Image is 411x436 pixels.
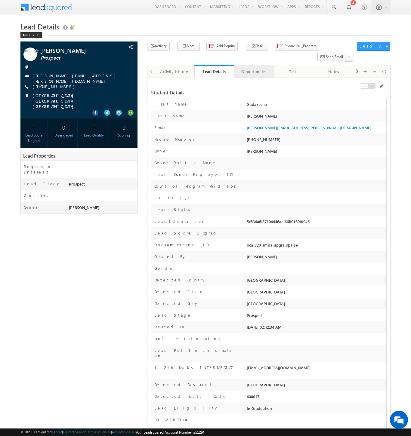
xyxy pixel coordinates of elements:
[32,73,119,84] a: [PERSON_NAME][EMAIL_ADDRESS][PERSON_NAME][DOMAIN_NAME]
[194,65,234,78] a: Lead Details
[154,172,233,177] label: Lead Owner Employee ID
[154,348,236,358] label: Lead Profile Information
[246,42,268,51] button: Task
[239,68,269,75] div: Opportunities
[245,324,386,333] div: [DATE] 02:42:34 AM
[245,312,386,321] div: Prospect
[151,90,306,95] div: Student Details
[206,42,238,51] button: Add Inquiry
[53,430,62,434] a: About
[20,429,204,435] span: © 2025 LeadSquared | | | | |
[154,382,213,387] label: Detected District
[154,312,191,318] label: Lead Stage
[245,219,386,227] div: 5c534a6f87104446aef66ff0180bf946
[40,48,112,54] span: [PERSON_NAME]
[245,101,386,110] div: Gudakesha
[154,160,216,165] label: Owner Profile Name
[136,430,204,434] span: Your Leadsquared Account Number is
[20,32,42,38] div: Back
[245,254,386,262] div: [PERSON_NAME]
[245,394,386,402] div: 400017
[112,430,135,434] a: Acceptable Use
[88,430,111,434] a: Terms of Service
[245,137,386,145] div: [PHONE_NUMBER]
[41,55,113,61] span: Prospect
[31,32,101,39] div: Chat with us now
[177,42,200,51] button: Note
[112,133,136,138] div: Scoring
[99,3,113,17] div: Minimize live chat window
[154,230,218,236] label: Lead Score Upgrad
[82,185,109,193] em: Start Chat
[245,405,386,414] div: In Graduation
[279,68,308,75] div: Tasks
[154,277,206,283] label: Detected Country
[32,93,127,109] span: [GEOGRAPHIC_DATA], [GEOGRAPHIC_DATA], [GEOGRAPHIC_DATA]
[216,43,235,49] span: Add Inquiry
[154,301,199,306] label: Detected City
[63,430,87,434] a: Contact Support
[245,113,386,121] div: [PERSON_NAME]
[20,22,59,31] span: Lead Details
[159,68,189,75] div: Activity History
[360,43,385,49] div: Lead Actions
[285,43,317,49] span: Phone Call_Program
[154,254,186,259] label: Created By
[314,65,354,78] a: Notes
[22,121,46,133] div: --
[69,205,99,210] span: [PERSON_NAME]
[24,164,63,175] label: Program of Interest
[245,289,386,297] div: [GEOGRAPHIC_DATA]
[8,56,110,180] textarea: Type your message and hit 'Enter'
[195,430,204,434] span: 51284
[24,193,51,198] label: Concerns
[154,137,195,142] label: Phone Number
[154,394,227,399] label: Detected Postal Code
[319,68,348,75] div: Notes
[154,417,190,422] label: POI VERTICAL
[154,336,221,341] label: profile information
[245,301,386,309] div: [GEOGRAPHIC_DATA]
[326,54,343,60] span: Send Email
[154,101,188,107] label: First Name
[247,125,371,130] a: [PERSON_NAME][EMAIL_ADDRESS][PERSON_NAME][DOMAIN_NAME]
[154,219,204,224] label: LeadIdentifier
[317,53,346,62] button: Send Email
[147,42,170,51] button: Activity
[275,42,319,51] button: Phone Call_Program
[20,32,45,37] a: Back
[23,153,55,159] span: Lead Properties
[154,324,185,330] label: Created On
[155,65,194,78] a: Activity History
[154,207,193,212] label: Lead Status
[245,382,386,390] div: [GEOGRAPHIC_DATA]
[154,125,174,130] label: Email
[10,32,25,39] img: d_60004797649_company_0_60004797649
[24,204,38,210] label: Owner
[199,69,230,74] div: Lead Details
[245,242,386,250] div: bca-v20-smba-upgra-spa-se
[23,48,37,63] img: Profile photo
[245,277,386,286] div: [GEOGRAPHIC_DATA]
[52,133,76,138] div: Disengaged
[274,65,314,78] a: Tasks
[22,133,46,143] div: Lead Score Upgrad
[52,121,76,133] div: 0
[357,42,390,51] button: Lead Actions
[154,289,204,294] label: Detected State
[154,195,191,201] label: Sales LQI
[67,181,137,189] div: Prospect
[154,365,236,376] label: 12th Marks INTERMEDIATE
[154,148,168,154] label: Owner
[82,133,106,138] div: Lead Quality
[154,242,209,247] label: ProgramExternal_ID
[245,365,386,373] div: [EMAIL_ADDRESS][DOMAIN_NAME]
[154,113,186,118] label: Last Name
[112,121,136,133] div: 0
[24,181,61,186] label: Lead Stage
[82,121,106,133] div: --
[32,84,78,90] span: [PHONE_NUMBER]
[154,405,218,411] label: Lead Eligibility
[154,183,236,189] label: Count of Program Paid For
[154,266,175,271] label: Gender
